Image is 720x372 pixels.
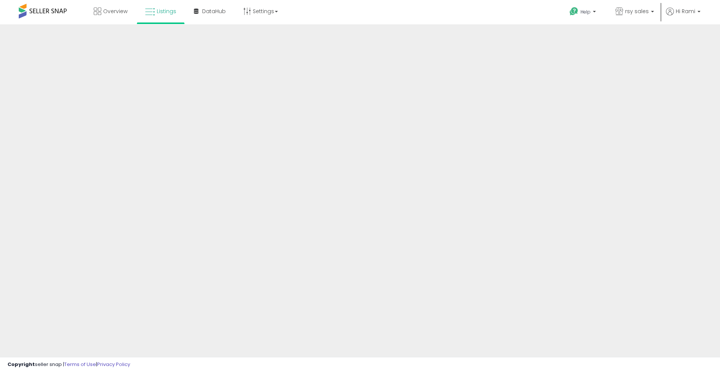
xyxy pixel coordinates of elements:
[580,9,591,15] span: Help
[103,7,127,15] span: Overview
[564,1,603,24] a: Help
[625,7,649,15] span: rsy sales
[676,7,695,15] span: Hi Rami
[569,7,579,16] i: Get Help
[202,7,226,15] span: DataHub
[157,7,176,15] span: Listings
[666,7,700,24] a: Hi Rami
